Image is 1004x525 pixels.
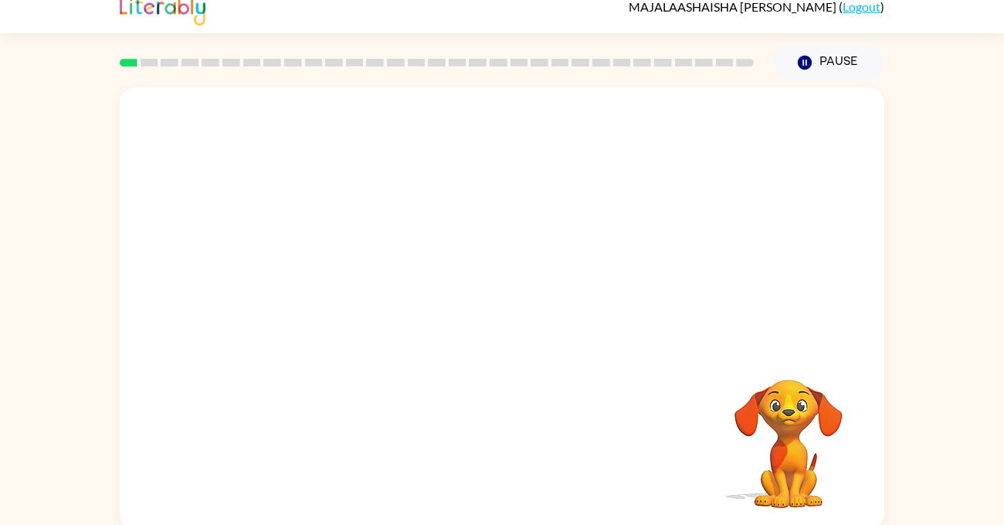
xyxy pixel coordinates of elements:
button: Pause [772,45,884,80]
video: Your browser must support playing .mp4 files to use Literably. Please try using another browser. [711,356,866,510]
